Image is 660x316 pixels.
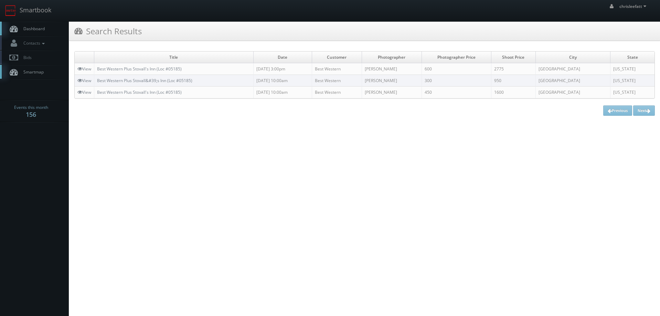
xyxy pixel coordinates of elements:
[77,78,91,83] a: View
[312,52,362,63] td: Customer
[422,87,491,98] td: 450
[253,52,312,63] td: Date
[491,63,535,75] td: 2775
[312,87,362,98] td: Best Western
[535,52,610,63] td: City
[97,66,182,72] a: Best Western Plus Stovall's Inn (Loc #05185)
[97,78,192,83] a: Best Western Plus Stovall&#39;s Inn (Loc #05185)
[20,26,45,32] span: Dashboard
[422,52,491,63] td: Photographer Price
[312,63,362,75] td: Best Western
[610,87,654,98] td: [US_STATE]
[362,63,422,75] td: [PERSON_NAME]
[535,63,610,75] td: [GEOGRAPHIC_DATA]
[491,75,535,87] td: 950
[610,52,654,63] td: State
[422,75,491,87] td: 300
[312,75,362,87] td: Best Western
[77,66,91,72] a: View
[535,75,610,87] td: [GEOGRAPHIC_DATA]
[94,52,254,63] td: Title
[253,75,312,87] td: [DATE] 10:00am
[619,3,648,9] span: chrisleefatt
[20,40,46,46] span: Contacts
[491,52,535,63] td: Shoot Price
[253,63,312,75] td: [DATE] 3:00pm
[610,75,654,87] td: [US_STATE]
[74,25,142,37] h3: Search Results
[77,89,91,95] a: View
[535,87,610,98] td: [GEOGRAPHIC_DATA]
[362,52,422,63] td: Photographer
[422,63,491,75] td: 600
[20,55,32,60] span: Bids
[491,87,535,98] td: 1600
[14,104,48,111] span: Events this month
[26,110,36,118] strong: 156
[610,63,654,75] td: [US_STATE]
[97,89,182,95] a: Best Western Plus Stovall's Inn (Loc #05185)
[362,75,422,87] td: [PERSON_NAME]
[20,69,44,75] span: Smartmap
[5,5,16,16] img: smartbook-logo.png
[253,87,312,98] td: [DATE] 10:00am
[362,87,422,98] td: [PERSON_NAME]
